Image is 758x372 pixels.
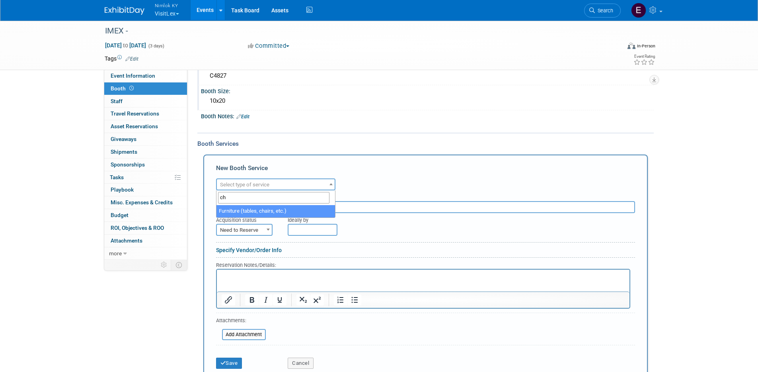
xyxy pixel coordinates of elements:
[111,98,123,104] span: Staff
[584,4,621,18] a: Search
[236,114,249,119] a: Edit
[104,235,187,247] a: Attachments
[104,146,187,158] a: Shipments
[574,41,656,53] div: Event Format
[104,171,187,184] a: Tasks
[109,250,122,256] span: more
[104,133,187,145] a: Giveaways
[216,358,242,369] button: Save
[288,358,314,369] button: Cancel
[216,213,276,224] div: Acquisition status
[216,205,335,217] li: Furniture (tables, chairs, etc.)
[111,110,159,117] span: Travel Reservations
[245,42,292,50] button: Committed
[111,85,135,92] span: Booth
[105,42,146,49] span: [DATE] [DATE]
[128,85,135,91] span: Booth not reserved yet
[104,108,187,120] a: Travel Reservations
[104,247,187,260] a: more
[220,182,269,188] span: Select type of service
[148,43,164,49] span: (3 days)
[310,294,324,305] button: Superscript
[111,72,155,79] span: Event Information
[111,161,145,168] span: Sponsorships
[125,56,138,62] a: Edit
[217,225,272,236] span: Need to Reserve
[595,8,613,14] span: Search
[157,260,171,270] td: Personalize Event Tab Strip
[216,190,635,201] div: Description (optional)
[631,3,646,18] img: Elizabeth Griffin
[111,123,158,129] span: Asset Reservations
[110,174,124,180] span: Tasks
[111,136,136,142] span: Giveaways
[334,294,347,305] button: Numbered list
[102,24,609,38] div: IMEX -
[111,186,134,193] span: Playbook
[633,55,655,59] div: Event Rating
[171,260,187,270] td: Toggle Event Tabs
[259,294,273,305] button: Italic
[111,237,142,244] span: Attachments
[201,85,654,95] div: Booth Size:
[111,212,129,218] span: Budget
[155,1,179,10] span: Nimlok KY
[104,120,187,133] a: Asset Reservations
[122,42,129,49] span: to
[273,294,286,305] button: Underline
[104,209,187,221] a: Budget
[216,164,635,176] div: New Booth Service
[216,224,273,236] span: Need to Reserve
[104,70,187,82] a: Event Information
[111,199,173,206] span: Misc. Expenses & Credits
[222,294,235,305] button: Insert/edit link
[105,7,144,15] img: ExhibitDay
[245,294,259,305] button: Bold
[104,95,187,108] a: Staff
[207,70,648,82] div: C4827
[348,294,361,305] button: Bullet list
[637,43,655,49] div: In-Person
[104,222,187,234] a: ROI, Objectives & ROO
[217,270,629,292] iframe: Rich Text Area
[201,110,654,121] div: Booth Notes:
[104,159,187,171] a: Sponsorships
[296,294,310,305] button: Subscript
[105,55,138,63] td: Tags
[111,149,137,155] span: Shipments
[288,213,599,224] div: Ideally by
[197,139,654,148] div: Booth Services
[218,192,329,204] input: Search...
[207,95,648,107] div: 10x20
[111,225,164,231] span: ROI, Objectives & ROO
[104,196,187,209] a: Misc. Expenses & Credits
[216,261,630,269] div: Reservation Notes/Details:
[104,82,187,95] a: Booth
[216,317,266,326] div: Attachments:
[627,43,635,49] img: Format-Inperson.png
[104,184,187,196] a: Playbook
[216,247,282,253] a: Specify Vendor/Order Info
